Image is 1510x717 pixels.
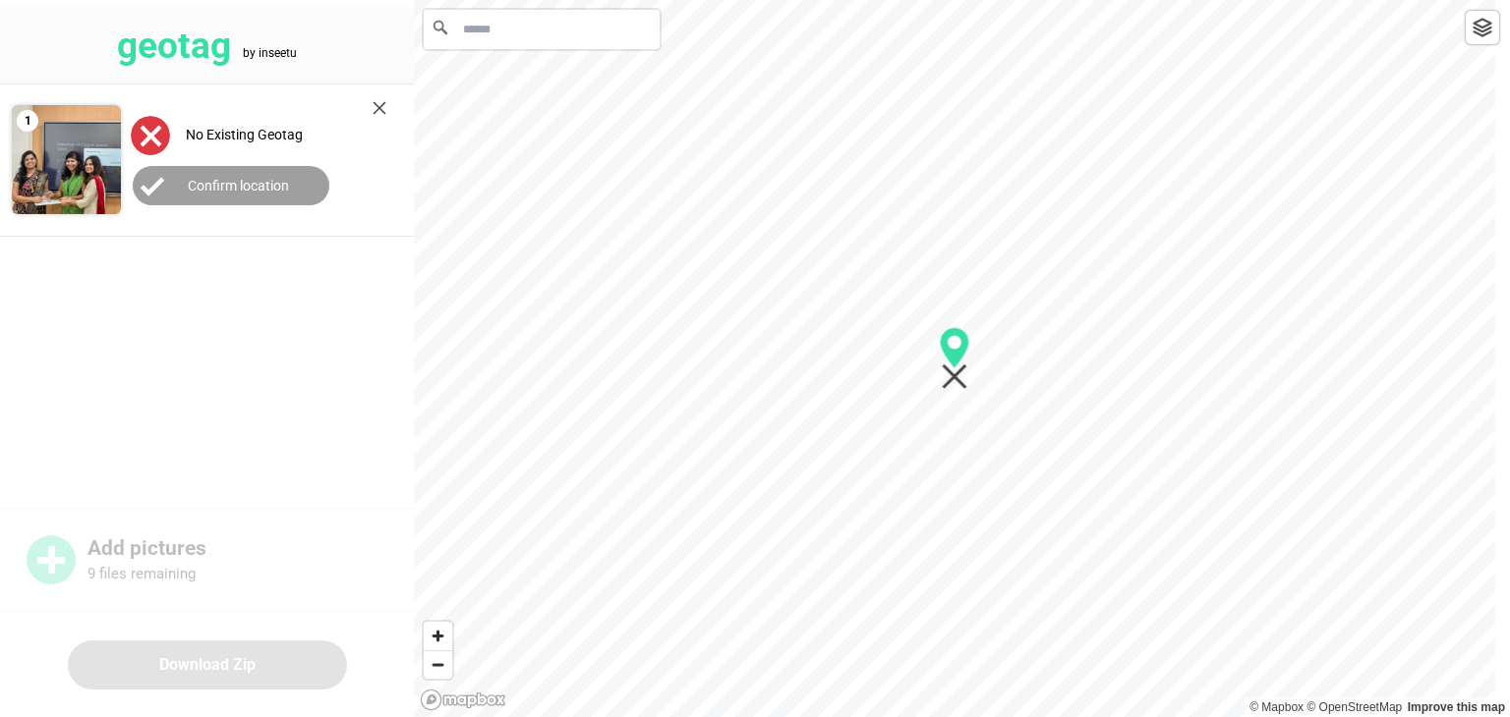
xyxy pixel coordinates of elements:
[186,127,303,142] label: No Existing Geotag
[420,689,506,711] a: Mapbox logo
[1307,700,1402,714] a: OpenStreetMap
[1408,700,1505,714] a: Map feedback
[131,116,170,155] img: uploadImagesAlt
[1249,700,1304,714] a: Mapbox
[12,105,121,214] img: Z
[424,650,452,679] button: Zoom out
[373,101,386,115] img: cross
[188,178,289,193] label: Confirm location
[424,10,660,49] input: Search
[424,651,452,679] span: Zoom out
[117,25,231,67] tspan: geotag
[243,46,297,60] tspan: by inseetu
[133,166,329,205] button: Confirm location
[1473,18,1492,37] img: toggleLayer
[424,622,452,650] button: Zoom in
[17,110,38,132] span: 1
[940,327,970,390] div: Map marker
